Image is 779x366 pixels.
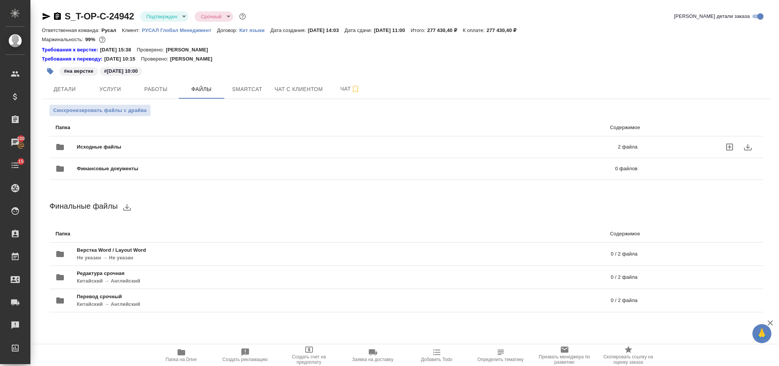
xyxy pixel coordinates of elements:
[99,67,143,74] span: 30.08.2025 10:00
[2,156,29,175] a: 15
[51,291,69,310] button: folder
[77,254,378,262] p: Не указан → Не указан
[42,55,104,63] div: Нажми, чтобы открыть папку с инструкцией
[102,27,122,33] p: Русал
[51,268,69,286] button: folder
[104,67,138,75] p: #[DATE] 10:00
[46,85,83,94] span: Детали
[42,12,51,21] button: Скопировать ссылку для ЯМессенджера
[42,37,85,42] p: Маржинальность:
[376,297,638,304] p: 0 / 2 файла
[378,250,637,258] p: 0 / 2 файла
[64,67,94,75] p: #на верстке
[42,55,104,63] a: Требования к переводу:
[77,246,378,254] span: Верстка Word / Layout Word
[370,143,638,151] p: 2 файла
[377,165,638,173] p: 0 файлов
[14,158,28,165] span: 15
[51,160,69,178] button: folder
[344,27,374,33] p: Дата сдачи:
[755,326,768,342] span: 🙏
[77,165,377,173] span: Финансовые документы
[739,138,757,156] button: download
[487,27,522,33] p: 277 430,40 ₽
[53,12,62,21] button: Скопировать ссылку
[85,37,97,42] p: 99%
[77,300,376,308] p: Китайский → Английский
[51,245,69,263] button: folder
[376,273,638,281] p: 0 / 2 файла
[56,230,340,238] p: Папка
[183,85,220,94] span: Файлы
[13,135,30,142] span: 100
[137,46,166,54] p: Проверено:
[229,85,265,94] span: Smartcat
[138,85,174,94] span: Работы
[42,46,100,54] a: Требования к верстке:
[92,85,129,94] span: Услуги
[198,13,224,20] button: Срочный
[77,143,370,151] span: Исходные файлы
[166,46,214,54] p: [PERSON_NAME]
[100,46,137,54] p: [DATE] 15:38
[122,27,142,33] p: Клиент:
[170,55,218,63] p: [PERSON_NAME]
[65,11,134,21] a: S_T-OP-C-24942
[104,55,141,63] p: [DATE] 10:15
[141,55,170,63] p: Проверено:
[238,11,248,21] button: Доп статусы указывают на важность/срочность заказа
[274,85,323,94] span: Чат с клиентом
[42,27,102,33] p: Ответственная команда:
[144,13,180,20] button: Подтвержден
[77,277,376,285] p: Китайский → Английский
[97,35,107,45] button: 2600.00 RUB;
[53,107,147,114] span: Синхронизировать файлы с драйва
[217,27,240,33] p: Договор:
[332,84,368,94] span: Чат
[411,27,427,33] p: Итого:
[374,27,411,33] p: [DATE] 11:00
[142,27,217,33] a: РУСАЛ Глобал Менеджмент
[239,27,270,33] a: Кит языки
[49,202,118,210] span: Финальные файлы
[118,198,136,216] button: download
[674,13,750,20] span: [PERSON_NAME] детали заказа
[270,27,308,33] p: Дата создания:
[351,85,360,94] svg: Подписаться
[720,138,739,156] label: uploadFiles
[59,67,99,74] span: на верстке
[463,27,487,33] p: К оплате:
[340,230,640,238] p: Содержимое
[340,124,640,131] p: Содержимое
[195,11,233,22] div: Подтвержден
[42,63,59,80] button: Добавить тэг
[51,138,69,156] button: folder
[49,105,151,116] button: Синхронизировать файлы с драйва
[308,27,345,33] p: [DATE] 14:03
[2,133,29,152] a: 100
[752,324,771,343] button: 🙏
[56,124,340,131] p: Папка
[427,27,463,33] p: 277 430,40 ₽
[140,11,189,22] div: Подтвержден
[42,46,100,54] div: Нажми, чтобы открыть папку с инструкцией
[77,270,376,277] span: Редактура срочная
[77,293,376,300] span: Перевод срочный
